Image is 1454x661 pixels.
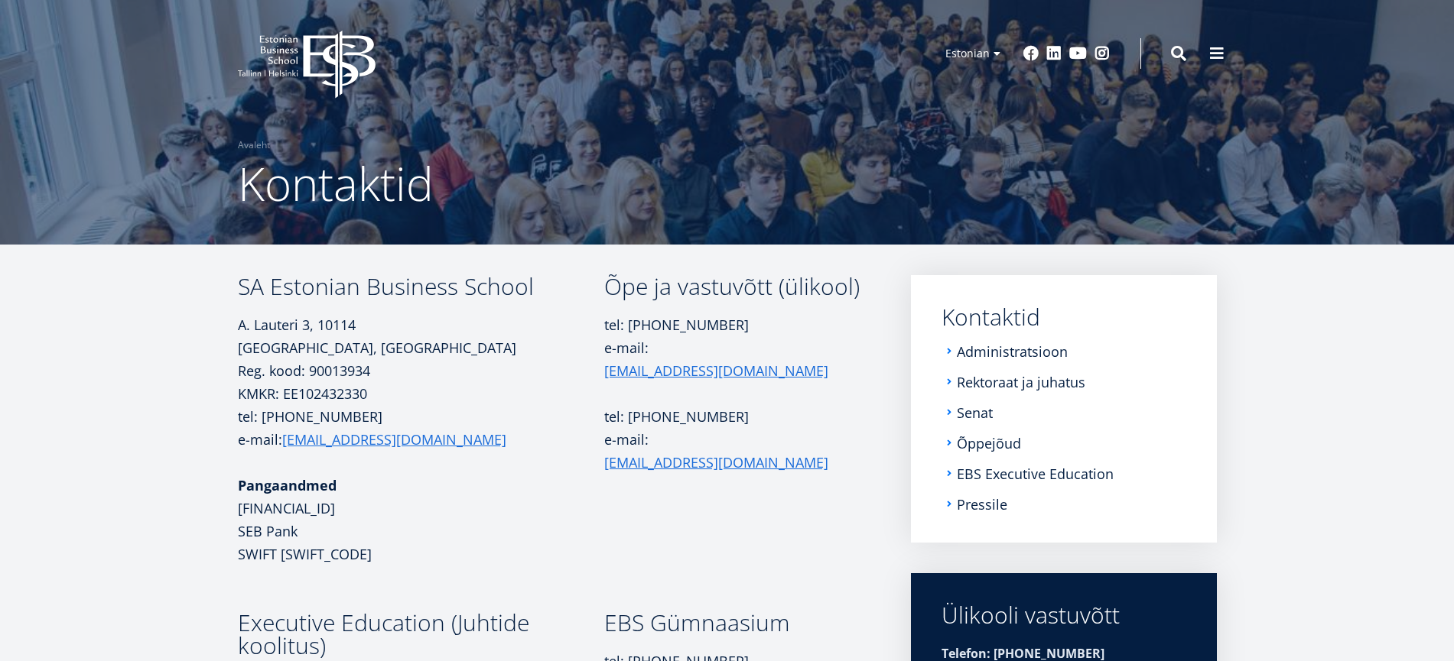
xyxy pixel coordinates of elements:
span: Kontaktid [238,152,434,215]
h3: Õpe ja vastuvõtt (ülikool) [604,275,867,298]
strong: Pangaandmed [238,476,337,494]
h3: Executive Education (Juhtide koolitus) [238,611,604,657]
p: [FINANCIAL_ID] SEB Pank SWIFT [SWIFT_CODE] [238,474,604,565]
a: [EMAIL_ADDRESS][DOMAIN_NAME] [604,451,828,474]
a: [EMAIL_ADDRESS][DOMAIN_NAME] [604,359,828,382]
a: Pressile [957,497,1007,512]
p: KMKR: EE102432330 [238,382,604,405]
a: Senat [957,405,993,420]
div: Ülikooli vastuvõtt [942,604,1186,627]
a: Youtube [1069,46,1087,61]
a: Kontaktid [942,306,1186,329]
p: A. Lauteri 3, 10114 [GEOGRAPHIC_DATA], [GEOGRAPHIC_DATA] Reg. kood: 90013934 [238,313,604,382]
p: tel: [PHONE_NUMBER] e-mail: [604,313,867,382]
a: EBS Executive Education [957,466,1114,481]
a: Instagram [1095,46,1110,61]
p: e-mail: [604,428,867,474]
p: tel: [PHONE_NUMBER] [604,405,867,428]
h3: SA Estonian Business School [238,275,604,298]
p: tel: [PHONE_NUMBER] e-mail: [238,405,604,451]
a: Linkedin [1046,46,1062,61]
a: Administratsioon [957,344,1068,359]
a: Rektoraat ja juhatus [957,374,1085,390]
a: [EMAIL_ADDRESS][DOMAIN_NAME] [282,428,506,451]
a: Avaleht [238,138,270,153]
a: Facebook [1023,46,1039,61]
a: Õppejõud [957,436,1021,451]
h3: EBS Gümnaasium [604,611,867,634]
